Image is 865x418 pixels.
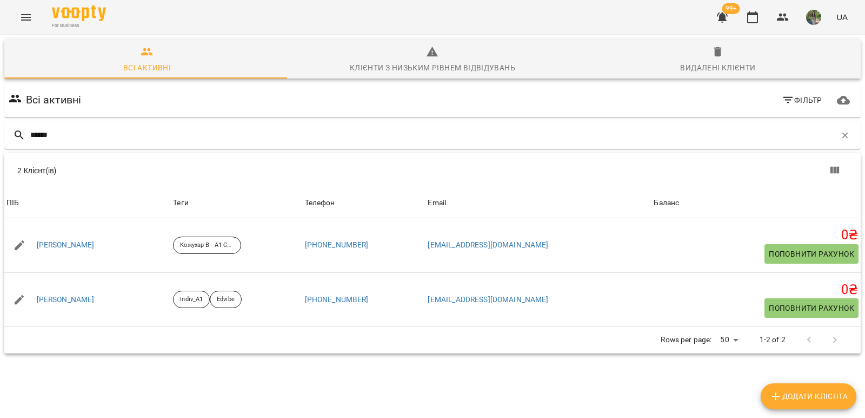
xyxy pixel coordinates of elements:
[428,295,548,304] a: [EMAIL_ADDRESS][DOMAIN_NAME]
[305,197,335,210] div: Телефон
[832,7,852,27] button: UA
[654,197,859,210] span: Баланс
[350,61,515,74] div: Клієнти з низьким рівнем відвідувань
[769,247,854,260] span: Поповнити рахунок
[822,158,848,184] button: Показати колонки
[173,291,210,308] div: Indiv_A1
[722,3,740,14] span: 99+
[4,153,861,188] div: Table Toolbar
[305,197,424,210] span: Телефон
[305,197,335,210] div: Sort
[761,383,856,409] button: Додати клієнта
[806,10,821,25] img: 82b6375e9aa1348183c3d715e536a179.jpg
[305,240,369,249] a: [PHONE_NUMBER]
[654,197,679,210] div: Баланс
[173,197,300,210] div: Теги
[37,295,95,305] a: [PERSON_NAME]
[654,197,679,210] div: Sort
[836,11,848,23] span: UA
[173,237,241,254] div: Кожухар В - А1 СР 19_30_СБ 18_00 Edvibe
[210,291,242,308] div: Edvibe
[764,244,859,264] button: Поповнити рахунок
[661,335,711,345] p: Rows per page:
[782,94,822,107] span: Фільтр
[52,5,106,21] img: Voopty Logo
[6,197,19,210] div: Sort
[6,197,169,210] span: ПІБ
[680,61,755,74] div: Видалені клієнти
[26,92,82,108] h6: Всі активні
[654,282,859,298] h5: 0 ₴
[217,295,235,304] p: Edvibe
[769,302,854,315] span: Поповнити рахунок
[716,332,742,348] div: 50
[180,241,234,250] p: Кожухар В - А1 СР 19_30_СБ 18_00 Edvibe
[52,22,106,29] span: For Business
[37,240,95,251] a: [PERSON_NAME]
[777,90,827,110] button: Фільтр
[123,61,171,74] div: Всі активні
[654,227,859,244] h5: 0 ₴
[764,298,859,318] button: Поповнити рахунок
[428,197,649,210] span: Email
[428,197,446,210] div: Email
[180,295,203,304] p: Indiv_A1
[13,4,39,30] button: Menu
[17,165,439,176] div: 2 Клієнт(ів)
[428,240,548,249] a: [EMAIL_ADDRESS][DOMAIN_NAME]
[6,197,19,210] div: ПІБ
[305,295,369,304] a: [PHONE_NUMBER]
[428,197,446,210] div: Sort
[769,390,848,403] span: Додати клієнта
[760,335,786,345] p: 1-2 of 2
